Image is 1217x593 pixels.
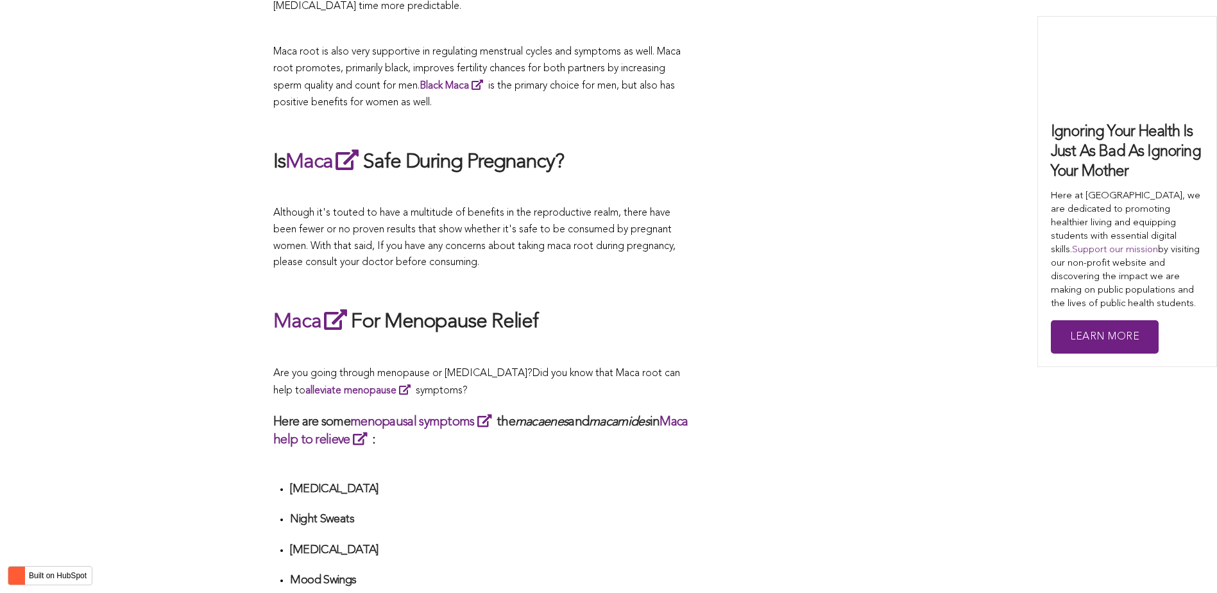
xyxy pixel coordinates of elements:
[273,368,532,379] span: Are you going through menopause or [MEDICAL_DATA]?
[8,568,24,583] img: HubSpot sprocket logo
[273,47,681,108] span: Maca root is also very supportive in regulating menstrual cycles and symptoms as well. Maca root ...
[290,482,690,497] h4: [MEDICAL_DATA]
[273,312,351,332] a: Maca
[290,512,690,527] h4: Night Sweats
[8,566,92,585] button: Built on HubSpot
[273,208,676,268] span: Although it's touted to have a multitude of benefits in the reproductive realm, there have been f...
[290,543,690,558] h4: [MEDICAL_DATA]
[290,573,690,588] h4: Mood Swings
[420,81,488,91] a: Black Maca
[350,416,497,429] a: menopausal symptoms
[24,567,92,584] label: Built on HubSpot
[420,81,469,91] strong: Black Maca
[285,152,363,173] a: Maca
[273,147,690,176] h2: Is Safe During Pregnancy?
[273,307,690,336] h2: For Menopause Relief
[273,413,690,449] h3: Here are some the and in :
[1051,320,1159,354] a: Learn More
[305,386,416,396] a: alleviate menopause
[273,416,688,447] a: Maca help to relieve
[589,416,650,429] em: macamides
[1153,531,1217,593] iframe: Chat Widget
[515,416,568,429] em: macaenes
